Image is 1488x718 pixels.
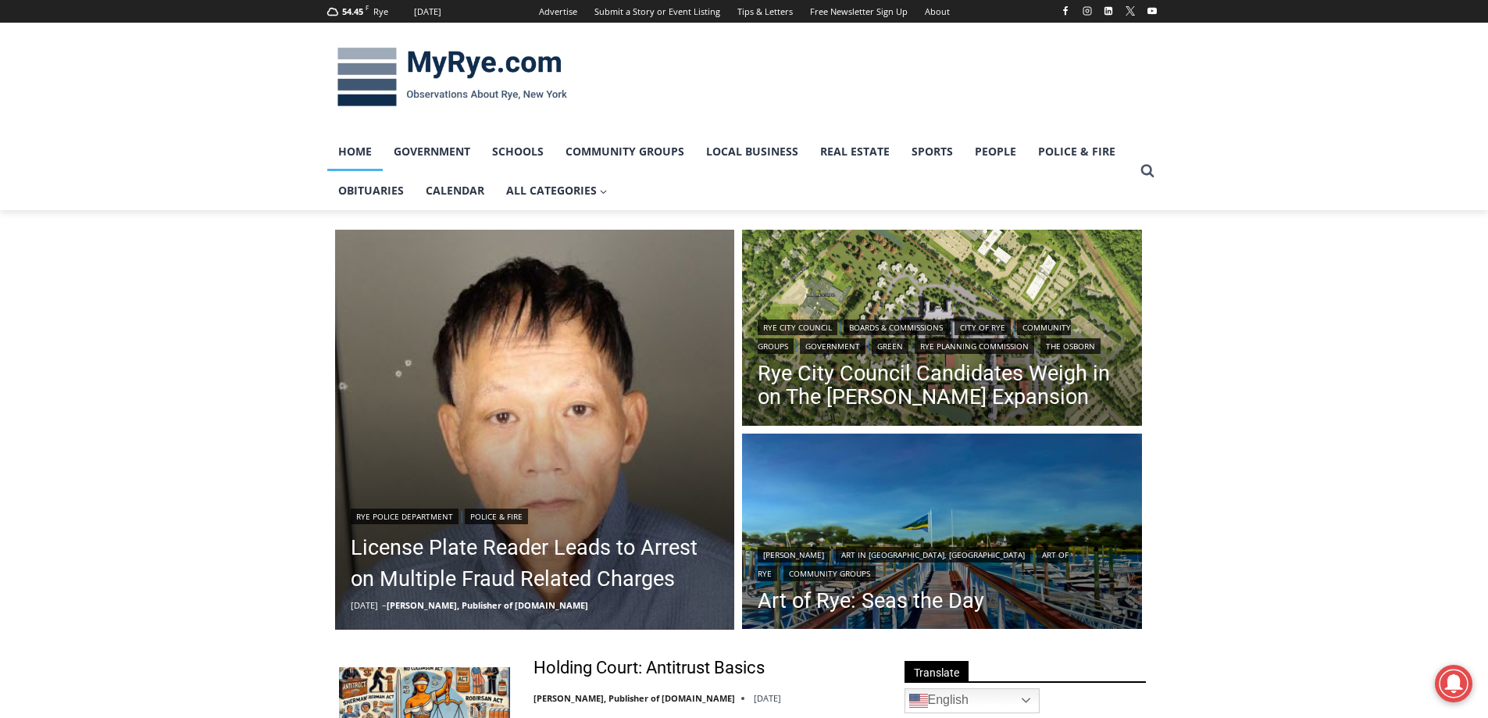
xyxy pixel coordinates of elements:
[415,171,495,210] a: Calendar
[327,132,383,171] a: Home
[327,37,577,118] img: MyRye.com
[351,599,378,611] time: [DATE]
[1121,2,1140,20] a: X
[533,692,735,704] a: [PERSON_NAME], Publisher of [DOMAIN_NAME]
[758,320,837,335] a: Rye City Council
[758,589,1126,613] a: Art of Rye: Seas the Day
[872,338,908,354] a: Green
[327,132,1133,211] nav: Primary Navigation
[1040,338,1101,354] a: The Osborn
[506,182,608,199] span: All Categories
[366,3,369,12] span: F
[382,599,387,611] span: –
[351,532,719,595] a: License Plate Reader Leads to Arrest on Multiple Fraud Related Charges
[758,547,830,563] a: [PERSON_NAME]
[351,505,719,524] div: |
[387,599,588,611] a: [PERSON_NAME], Publisher of [DOMAIN_NAME]
[1099,2,1118,20] a: Linkedin
[754,692,781,704] time: [DATE]
[836,547,1030,563] a: Art in [GEOGRAPHIC_DATA], [GEOGRAPHIC_DATA]
[335,230,735,630] img: (PHOTO: On Monday, October 13, 2025, Rye PD arrested Ming Wu, 60, of Flushing, New York, on multi...
[533,657,765,680] a: Holding Court: Antitrust Basics
[844,320,948,335] a: Boards & Commissions
[800,338,865,354] a: Government
[742,230,1142,430] img: (PHOTO: Illustrative plan of The Osborn's proposed site plan from the July 10, 2025 planning comm...
[901,132,964,171] a: Sports
[342,5,363,17] span: 54.45
[1027,132,1126,171] a: Police & Fire
[373,5,388,19] div: Rye
[1133,157,1161,185] button: View Search Form
[905,688,1040,713] a: English
[783,566,876,581] a: Community Groups
[481,132,555,171] a: Schools
[809,132,901,171] a: Real Estate
[742,434,1142,634] img: [PHOTO: Seas the Day - Shenorock Shore Club Marina, Rye 36” X 48” Oil on canvas, Commissioned & E...
[1078,2,1097,20] a: Instagram
[758,316,1126,354] div: | | | | | | |
[695,132,809,171] a: Local Business
[742,230,1142,430] a: Read More Rye City Council Candidates Weigh in on The Osborn Expansion
[1143,2,1161,20] a: YouTube
[383,132,481,171] a: Government
[465,509,528,524] a: Police & Fire
[964,132,1027,171] a: People
[495,171,619,210] a: All Categories
[955,320,1011,335] a: City of Rye
[905,661,969,682] span: Translate
[351,509,459,524] a: Rye Police Department
[742,434,1142,634] a: Read More Art of Rye: Seas the Day
[909,691,928,710] img: en
[414,5,441,19] div: [DATE]
[758,544,1126,581] div: | | |
[915,338,1034,354] a: Rye Planning Commission
[1056,2,1075,20] a: Facebook
[327,171,415,210] a: Obituaries
[335,230,735,630] a: Read More License Plate Reader Leads to Arrest on Multiple Fraud Related Charges
[758,362,1126,409] a: Rye City Council Candidates Weigh in on The [PERSON_NAME] Expansion
[555,132,695,171] a: Community Groups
